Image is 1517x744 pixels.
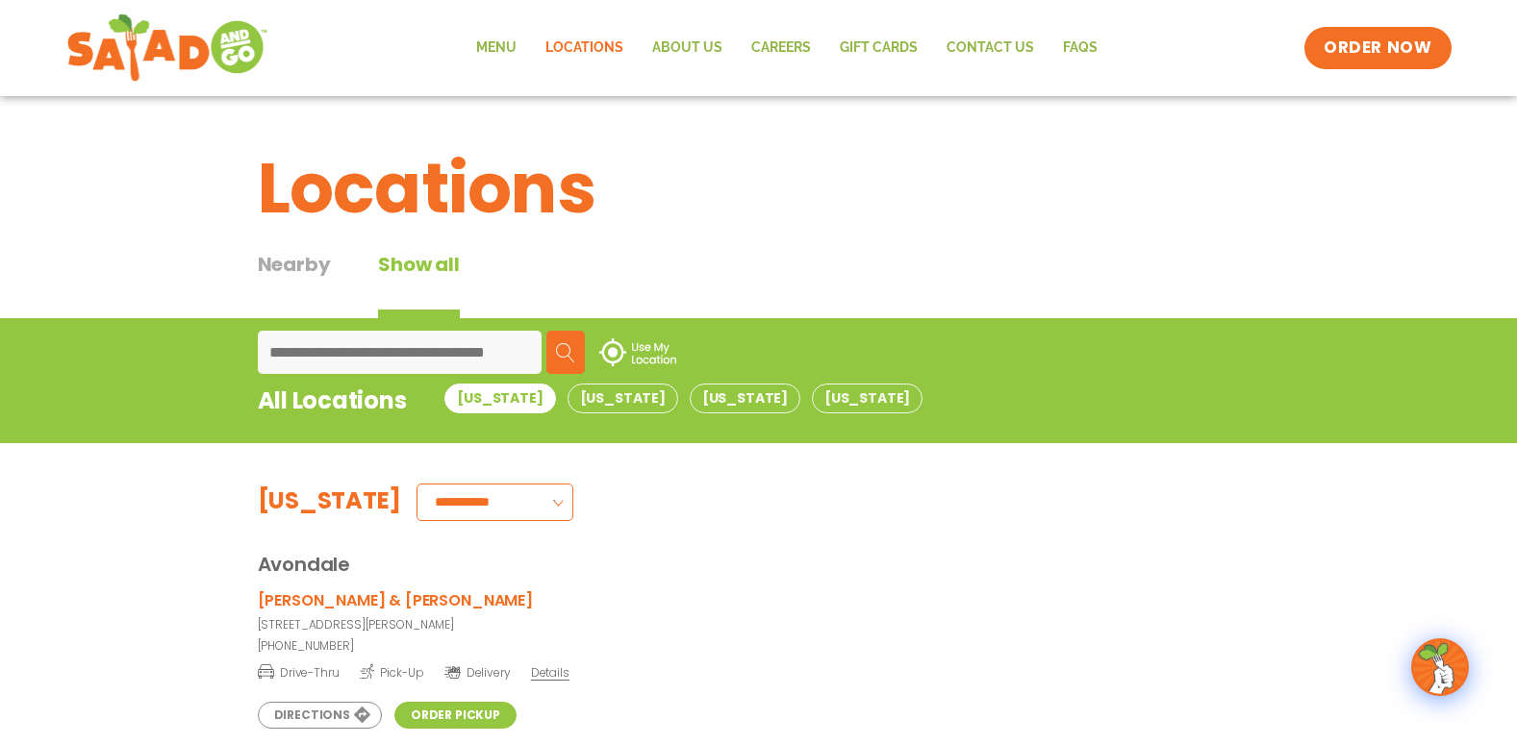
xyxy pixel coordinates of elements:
[258,616,577,633] p: [STREET_ADDRESS][PERSON_NAME]
[462,26,1112,70] nav: Menu
[394,702,517,729] a: Order Pickup
[258,521,1260,579] div: Avondale
[690,384,800,413] button: [US_STATE]
[258,702,382,729] a: Directions
[556,343,575,362] img: search.svg
[599,338,676,365] img: use-location.svg
[66,10,269,87] img: new-SAG-logo-768×292
[1049,26,1112,70] a: FAQs
[638,26,737,70] a: About Us
[444,384,934,431] div: Tabbed content
[378,250,459,318] button: Show all
[444,384,555,413] button: [US_STATE]
[258,250,331,318] div: Nearby
[568,384,678,413] button: [US_STATE]
[258,637,577,655] a: [PHONE_NUMBER]
[737,26,825,70] a: Careers
[258,384,407,431] div: All Locations
[258,662,340,682] span: Drive-Thru
[258,588,533,612] h3: [PERSON_NAME] & [PERSON_NAME]
[462,26,531,70] a: Menu
[258,484,402,521] div: [US_STATE]
[812,384,923,413] button: [US_STATE]
[360,662,424,682] span: Pick-Up
[1413,640,1467,694] img: wpChatIcon
[1324,37,1431,60] span: ORDER NOW
[258,588,577,633] a: [PERSON_NAME] & [PERSON_NAME][STREET_ADDRESS][PERSON_NAME]
[932,26,1049,70] a: Contact Us
[258,136,1260,240] h1: Locations
[258,250,508,318] div: Tabbed content
[825,26,932,70] a: GIFT CARDS
[531,26,638,70] a: Locations
[531,664,569,681] span: Details
[444,664,511,682] span: Delivery
[1304,27,1451,69] a: ORDER NOW
[258,665,569,680] a: Drive-Thru Pick-Up Delivery Details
